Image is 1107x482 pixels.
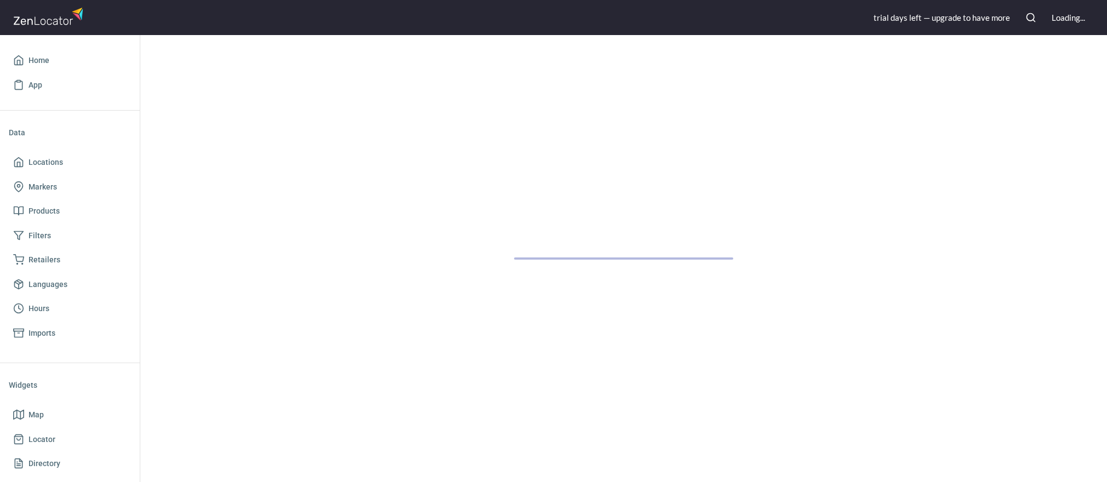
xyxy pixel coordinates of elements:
[28,204,60,218] span: Products
[9,119,131,146] li: Data
[9,403,131,427] a: Map
[1019,5,1043,30] button: Search
[9,427,131,452] a: Locator
[9,372,131,398] li: Widgets
[9,223,131,248] a: Filters
[9,451,131,476] a: Directory
[9,272,131,297] a: Languages
[874,12,1010,24] div: trial day s left — upgrade to have more
[28,229,51,243] span: Filters
[9,150,131,175] a: Locations
[9,321,131,346] a: Imports
[9,199,131,223] a: Products
[28,326,55,340] span: Imports
[1052,12,1085,24] div: Loading...
[28,278,67,291] span: Languages
[9,248,131,272] a: Retailers
[9,48,131,73] a: Home
[28,156,63,169] span: Locations
[28,433,55,446] span: Locator
[9,73,131,97] a: App
[9,175,131,199] a: Markers
[28,54,49,67] span: Home
[9,296,131,321] a: Hours
[28,180,57,194] span: Markers
[28,457,60,470] span: Directory
[28,302,49,315] span: Hours
[28,408,44,422] span: Map
[13,4,87,28] img: zenlocator
[28,78,42,92] span: App
[28,253,60,267] span: Retailers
